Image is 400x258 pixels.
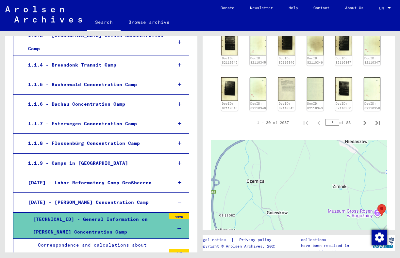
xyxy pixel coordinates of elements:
[358,116,371,129] button: Next page
[198,236,231,243] a: Legal notice
[372,230,387,245] img: Change consent
[221,77,238,101] img: 001.jpg
[371,116,384,129] button: Last page
[278,77,295,101] img: 001.jpg
[250,77,266,101] img: 002.jpg
[307,56,323,65] a: DocID: 82110346
[336,102,351,110] a: DocID: 82110350
[257,120,289,126] div: 1 – 30 of 2637
[312,116,325,129] button: Previous page
[379,6,386,10] span: EN
[23,196,167,209] div: [DATE] - [PERSON_NAME] Concentration Camp
[5,6,82,23] img: Arolsen_neg.svg
[222,56,238,65] a: DocID: 82110345
[169,249,189,255] div: 417
[121,14,177,30] a: Browse archive
[23,137,167,150] div: 1.1.8 - Flossenbürg Concentration Camp
[279,56,294,65] a: DocID: 82110346
[222,102,238,110] a: DocID: 82110348
[23,59,167,71] div: 1.1.4 - Breendonk Transit Camp
[307,77,324,101] img: 002.jpg
[364,56,380,65] a: DocID: 82110347
[23,157,167,170] div: 1.1.9 - Camps in [GEOGRAPHIC_DATA]
[23,117,167,130] div: 1.1.7 - Esterwegen Concentration Camp
[279,102,294,110] a: DocID: 82110349
[23,29,167,55] div: 1.1.3 - [GEOGRAPHIC_DATA]-Belsen Concentration Camp
[301,231,371,243] p: The Arolsen Archives online collections
[301,243,371,254] p: have been realized in partnership with
[198,236,279,243] div: |
[221,32,238,55] img: 001.jpg
[87,14,121,31] a: Search
[377,204,386,216] div: Groß-Rosen Concentration Camp
[23,176,167,189] div: [DATE] - Labor Reformatory Camp Großbeeren
[169,213,189,219] div: 1326
[299,116,312,129] button: First page
[250,32,266,55] img: 002.jpg
[364,32,380,55] img: 002.jpg
[198,243,279,249] p: Copyright © Arolsen Archives, 2021
[364,77,380,101] img: 002.jpg
[364,102,380,110] a: DocID: 82110350
[335,32,352,55] img: 001.jpg
[23,98,167,111] div: 1.1.6 - Dachau Concentration Camp
[278,32,295,55] img: 001.jpg
[28,213,166,238] div: [TECHNICAL_ID] - General Information on [PERSON_NAME] Concentration Camp
[250,56,266,65] a: DocID: 82110345
[250,102,266,110] a: DocID: 82110348
[307,32,324,55] img: 002.jpg
[336,56,351,65] a: DocID: 82110347
[234,236,279,243] a: Privacy policy
[307,102,323,110] a: DocID: 82110349
[23,78,167,91] div: 1.1.5 - Buchenwald Concentration Camp
[335,77,352,101] img: 001.jpg
[325,119,358,126] div: of 88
